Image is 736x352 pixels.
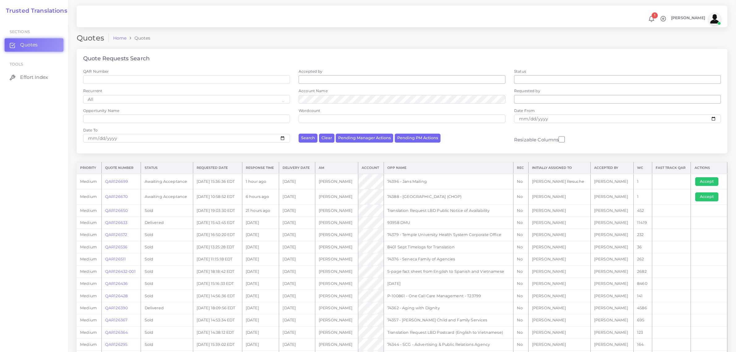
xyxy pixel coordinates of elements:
[633,204,652,217] td: 452
[513,314,528,326] td: No
[141,217,193,229] td: Delivered
[590,290,633,302] td: [PERSON_NAME]
[105,281,128,286] a: QAR126436
[384,290,513,302] td: P-100861 - One Call Care Management - T23799
[80,281,97,286] span: medium
[528,314,590,326] td: [PERSON_NAME]
[242,217,279,229] td: [DATE]
[193,339,242,351] td: [DATE] 15:39:02 EDT
[633,241,652,253] td: 36
[513,229,528,241] td: No
[105,342,127,347] a: QAR126295
[395,134,440,143] button: Pending PM Actions
[646,16,657,22] a: 1
[193,253,242,265] td: [DATE] 11:15:18 EDT
[514,88,540,93] label: Requested by
[315,229,358,241] td: [PERSON_NAME]
[105,269,136,274] a: QAR126432-001
[514,69,526,74] label: Status
[513,339,528,351] td: No
[590,229,633,241] td: [PERSON_NAME]
[528,265,590,277] td: [PERSON_NAME]
[528,302,590,314] td: [PERSON_NAME]
[279,265,315,277] td: [DATE]
[105,306,128,310] a: QAR126390
[193,241,242,253] td: [DATE] 13:25:28 EDT
[633,326,652,338] td: 123
[315,162,358,174] th: AM
[279,253,315,265] td: [DATE]
[80,245,97,249] span: medium
[590,314,633,326] td: [PERSON_NAME]
[193,204,242,217] td: [DATE] 19:03:30 EDT
[83,108,119,113] label: Opportunity Name
[299,69,323,74] label: Accepted by
[141,302,193,314] td: Delivered
[315,217,358,229] td: [PERSON_NAME]
[695,194,723,199] a: Accept
[83,127,98,133] label: Date To
[695,177,718,186] button: Accept
[528,241,590,253] td: [PERSON_NAME]
[242,204,279,217] td: 21 hours ago
[105,318,127,322] a: QAR126367
[528,326,590,338] td: [PERSON_NAME]
[695,179,723,183] a: Accept
[80,342,97,347] span: medium
[193,302,242,314] td: [DATE] 18:09:56 EDT
[105,208,128,213] a: QAR126650
[590,204,633,217] td: [PERSON_NAME]
[633,189,652,204] td: 1
[633,253,652,265] td: 262
[513,278,528,290] td: No
[77,34,109,43] h2: Quotes
[708,13,721,25] img: avatar
[652,12,658,19] span: 1
[299,88,328,93] label: Account Name
[141,229,193,241] td: Sold
[668,13,723,25] a: [PERSON_NAME]avatar
[242,265,279,277] td: [DATE]
[193,314,242,326] td: [DATE] 14:53:34 EDT
[384,217,513,229] td: 93958 DMU
[242,339,279,351] td: [DATE]
[279,162,315,174] th: Delivery Date
[80,220,97,225] span: medium
[559,135,565,143] input: Resizable Columns
[315,241,358,253] td: [PERSON_NAME]
[513,253,528,265] td: No
[528,229,590,241] td: [PERSON_NAME]
[279,314,315,326] td: [DATE]
[141,326,193,338] td: Sold
[242,326,279,338] td: [DATE]
[80,318,97,322] span: medium
[20,41,38,48] span: Quotes
[279,229,315,241] td: [DATE]
[528,204,590,217] td: [PERSON_NAME]
[193,326,242,338] td: [DATE] 14:38:12 EDT
[279,302,315,314] td: [DATE]
[113,35,127,41] a: Home
[242,189,279,204] td: 6 hours ago
[193,174,242,189] td: [DATE] 15:36:36 EDT
[2,7,67,15] a: Trusted Translations
[513,265,528,277] td: No
[80,257,97,261] span: medium
[141,253,193,265] td: Sold
[193,278,242,290] td: [DATE] 15:16:33 EDT
[315,265,358,277] td: [PERSON_NAME]
[633,302,652,314] td: 4586
[141,339,193,351] td: Sold
[590,162,633,174] th: Accepted by
[315,174,358,189] td: [PERSON_NAME]
[384,339,513,351] td: 74344 - SCG - Advertising & Public Relations Agency
[513,189,528,204] td: No
[695,192,718,201] button: Accept
[83,69,109,74] label: QAR Number
[513,204,528,217] td: No
[513,174,528,189] td: No
[77,162,101,174] th: Priority
[242,229,279,241] td: [DATE]
[315,278,358,290] td: [PERSON_NAME]
[315,314,358,326] td: [PERSON_NAME]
